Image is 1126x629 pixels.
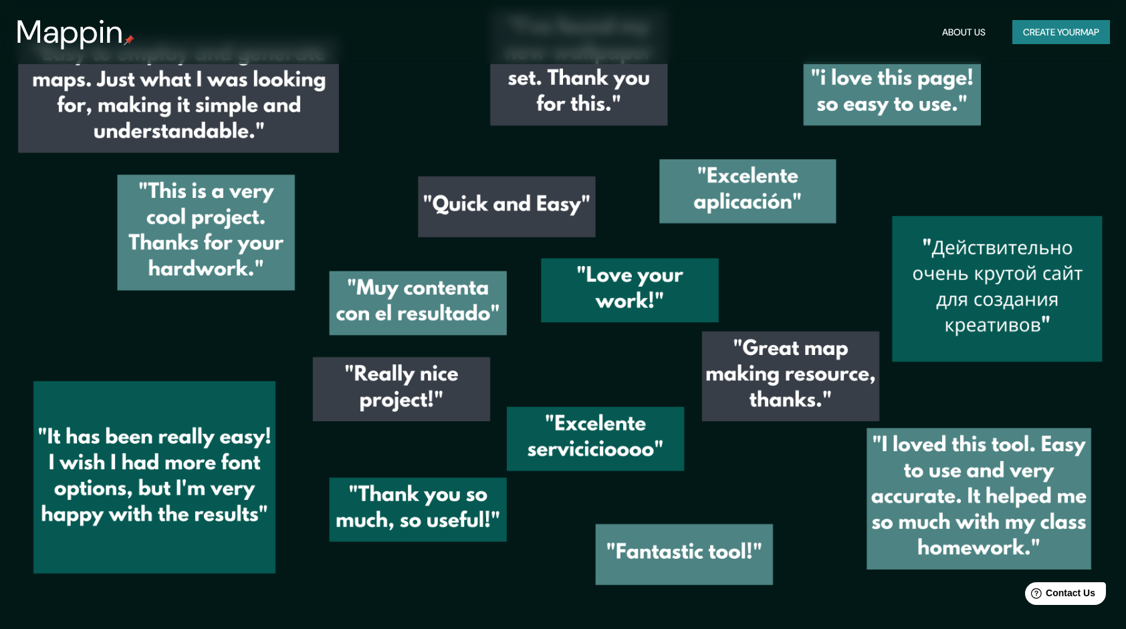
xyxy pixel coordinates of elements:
[124,35,134,45] img: mappin-pin
[1012,20,1110,45] button: Create yourmap
[16,13,124,51] h3: Mappin
[1007,577,1111,614] iframe: Help widget launcher
[937,20,991,45] button: About Us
